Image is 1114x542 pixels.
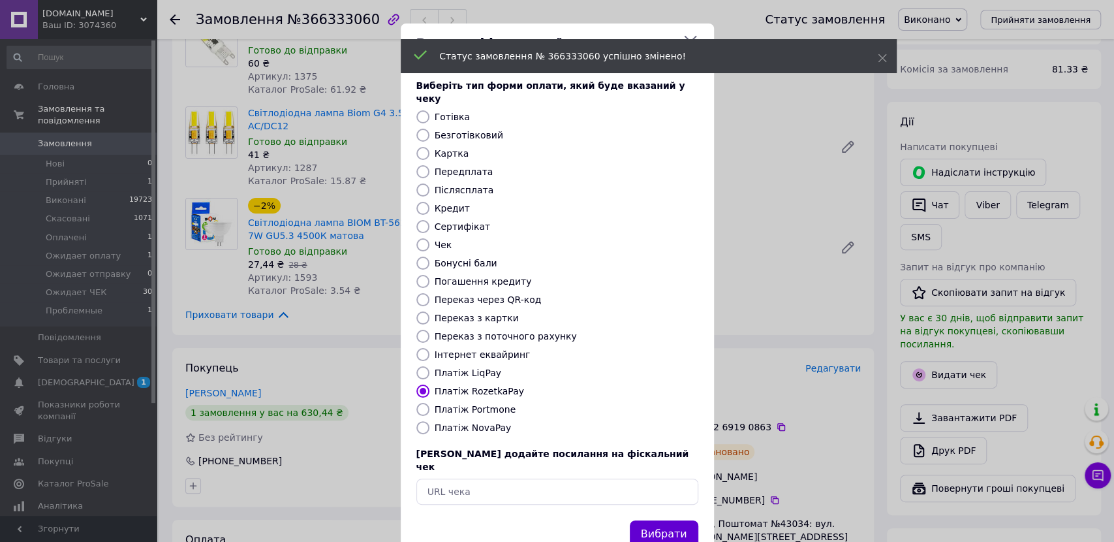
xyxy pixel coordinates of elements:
label: Платіж Portmone [435,404,516,415]
label: Картка [435,148,469,159]
label: Погашення кредиту [435,276,532,287]
span: Видати фіскальний чек [416,34,677,53]
label: Кредит [435,203,470,214]
label: Переказ з поточного рахунку [435,331,577,342]
label: Бонусні бали [435,258,497,268]
label: Безготівковий [435,130,503,140]
label: Післясплата [435,185,494,195]
label: Переказ з картки [435,313,519,323]
label: Переказ через QR-код [435,295,542,305]
span: [PERSON_NAME] додайте посилання на фіскальний чек [416,449,689,472]
label: Сертифікат [435,221,491,232]
label: Платіж LiqPay [435,368,501,378]
label: Платіж NovaPay [435,422,512,433]
div: Статус замовлення № 366333060 успішно змінено! [439,50,845,63]
label: Передплата [435,167,493,177]
label: Платіж RozetkaPay [435,386,524,396]
label: Готівка [435,112,470,122]
span: Виберіть тип форми оплати, який буде вказаний у чеку [416,80,685,104]
input: URL чека [416,479,698,505]
label: Інтернет еквайринг [435,349,531,360]
label: Чек [435,240,452,250]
